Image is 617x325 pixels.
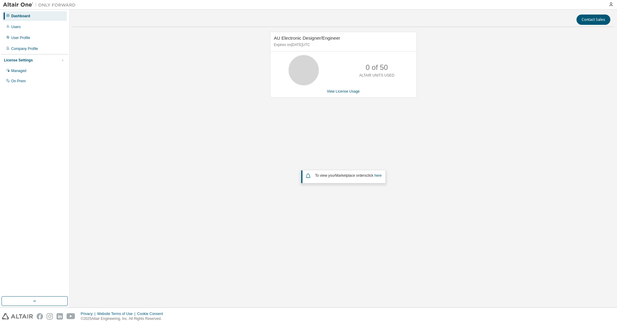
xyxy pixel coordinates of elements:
img: youtube.svg [67,313,75,320]
div: Company Profile [11,46,38,51]
img: facebook.svg [37,313,43,320]
p: 0 of 50 [366,62,388,73]
a: View License Usage [327,89,360,94]
img: instagram.svg [47,313,53,320]
div: Website Terms of Use [97,311,137,316]
span: To view your click [315,173,382,178]
div: Users [11,25,21,29]
button: Contact Sales [576,15,610,25]
div: Dashboard [11,14,30,18]
p: © 2025 Altair Engineering, Inc. All Rights Reserved. [81,316,167,321]
div: Privacy [81,311,97,316]
img: altair_logo.svg [2,313,33,320]
div: License Settings [4,58,33,63]
p: Expires on [DATE] UTC [274,42,411,48]
div: User Profile [11,35,30,40]
p: ALTAIR UNITS USED [359,73,394,78]
div: Cookie Consent [137,311,166,316]
a: here [374,173,382,178]
img: linkedin.svg [57,313,63,320]
div: Managed [11,68,26,73]
em: Marketplace orders [335,173,367,178]
div: On Prem [11,79,26,84]
img: Altair One [3,2,79,8]
span: AU Electronic Designer/Engineer [274,35,340,41]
